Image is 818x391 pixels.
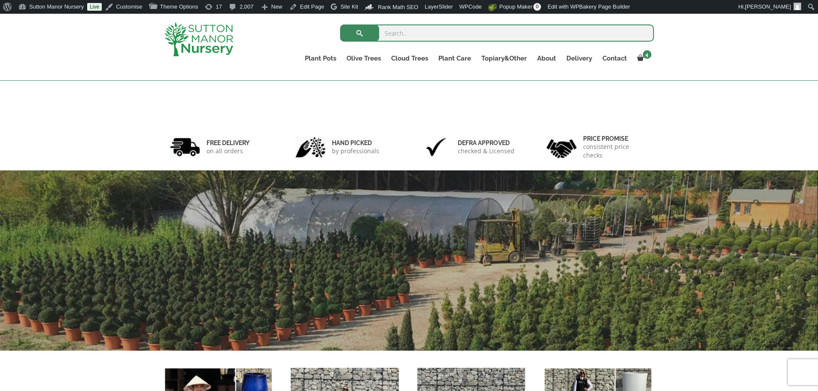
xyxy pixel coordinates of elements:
h6: FREE DELIVERY [207,139,249,147]
a: Plant Care [433,52,476,64]
img: 1.jpg [170,136,200,158]
a: 4 [632,52,654,64]
p: checked & Licensed [458,147,514,155]
img: 4.jpg [547,134,577,160]
h6: hand picked [332,139,379,147]
img: 3.jpg [421,136,451,158]
a: Olive Trees [341,52,386,64]
a: About [532,52,561,64]
a: Contact [597,52,632,64]
img: 2.jpg [295,136,325,158]
a: Plant Pots [300,52,341,64]
img: logo [164,22,233,56]
span: Rank Math SEO [378,4,418,10]
h6: Price promise [583,135,648,142]
a: Cloud Trees [386,52,433,64]
span: 0 [533,3,541,11]
span: 4 [643,50,651,59]
span: Site Kit [341,3,358,10]
p: by professionals [332,147,379,155]
a: Topiary&Other [476,52,532,64]
p: on all orders [207,147,249,155]
a: Live [87,3,102,11]
a: Delivery [561,52,597,64]
input: Search... [340,24,654,42]
span: [PERSON_NAME] [745,3,791,10]
p: consistent price checks [583,142,648,160]
h6: Defra approved [458,139,514,147]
